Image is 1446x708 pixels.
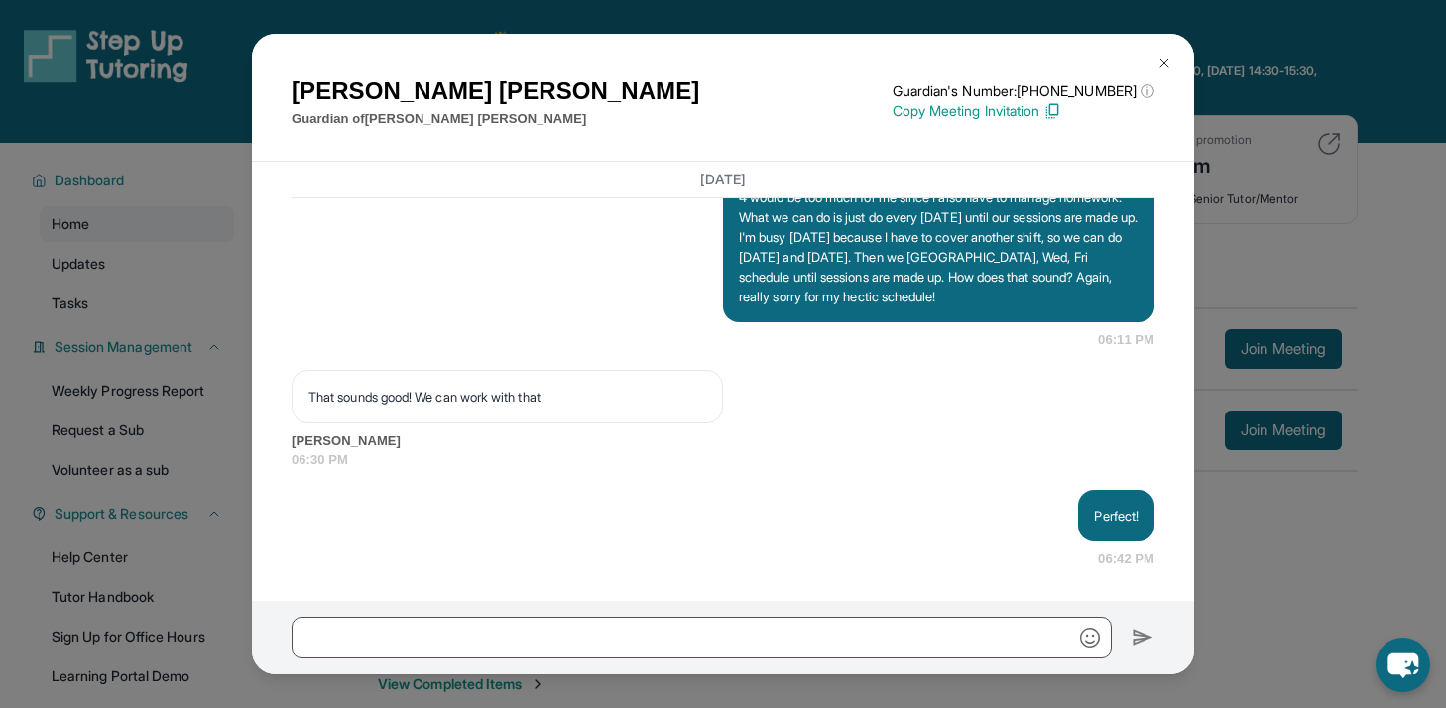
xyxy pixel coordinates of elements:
[893,81,1154,101] p: Guardian's Number: [PHONE_NUMBER]
[292,109,699,129] p: Guardian of [PERSON_NAME] [PERSON_NAME]
[292,450,1154,470] span: 06:30 PM
[308,387,706,407] p: That sounds good! We can work with that
[1132,626,1154,649] img: Send icon
[893,101,1154,121] p: Copy Meeting Invitation
[292,431,1154,451] span: [PERSON_NAME]
[1094,506,1139,526] p: Perfect!
[1098,330,1154,350] span: 06:11 PM
[1141,81,1154,101] span: ⓘ
[1156,56,1172,71] img: Close Icon
[739,187,1139,306] p: 4 would be too much for me since I also have to manage homework. What we can do is just do every ...
[1098,549,1154,569] span: 06:42 PM
[1080,628,1100,648] img: Emoji
[1043,102,1061,120] img: Copy Icon
[292,170,1154,189] h3: [DATE]
[1376,638,1430,692] button: chat-button
[292,73,699,109] h1: [PERSON_NAME] [PERSON_NAME]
